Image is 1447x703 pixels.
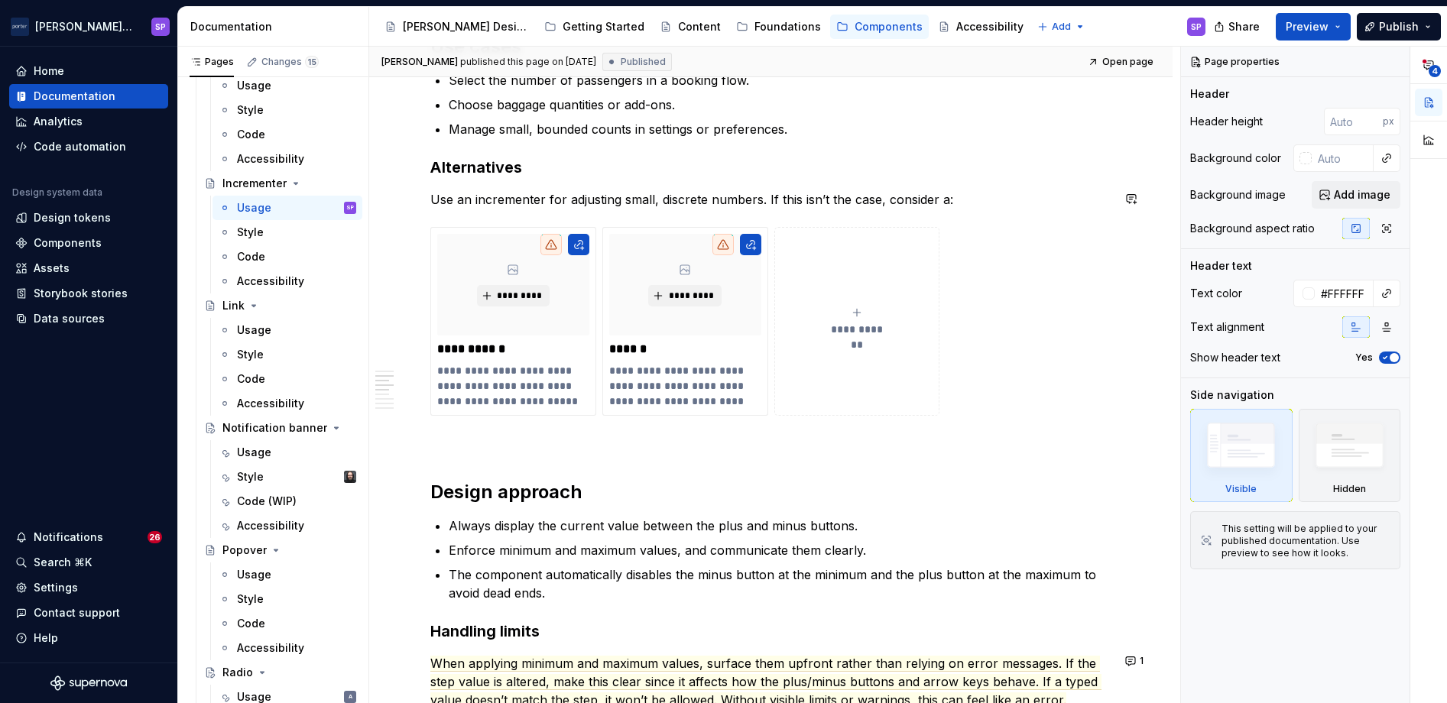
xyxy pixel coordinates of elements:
a: Code (WIP) [213,489,362,513]
div: Pages [190,56,234,68]
div: Changes [261,56,319,68]
svg: Supernova Logo [50,675,127,691]
span: Open page [1102,56,1153,68]
a: Home [9,59,168,83]
div: Components [34,235,102,251]
a: Design tokens [9,206,168,230]
span: Add [1052,21,1071,33]
div: This setting will be applied to your published documentation. Use preview to see how it looks. [1222,523,1390,559]
span: Preview [1286,19,1329,34]
p: Use an incrementer for adjusting small, discrete numbers. If this isn’t the case, consider a: [430,190,1111,209]
a: Code automation [9,134,168,159]
button: Contact support [9,601,168,625]
div: Accessibility [956,19,1024,34]
div: Documentation [190,19,362,34]
div: Home [34,63,64,79]
a: Link [198,293,362,318]
button: Preview [1276,13,1351,40]
p: The component automatically disables the minus button at the minimum and the plus button at the m... [449,565,1111,602]
h3: Alternatives [430,157,1111,178]
button: Add [1033,16,1090,37]
div: Style [237,102,264,118]
a: Radio [198,660,362,685]
div: Background color [1190,151,1281,166]
div: Notifications [34,530,103,545]
span: Published [621,56,666,68]
a: Getting Started [538,15,651,39]
a: Accessibility [213,513,362,538]
h2: Design approach [430,480,1111,504]
a: Documentation [9,84,168,109]
a: Accessibility [213,636,362,660]
span: 1 [1140,655,1144,667]
button: Add image [1312,181,1400,209]
div: Show header text [1190,350,1280,365]
a: Style [213,342,362,367]
a: Style [213,98,362,122]
span: Publish [1379,19,1419,34]
div: SP [1191,21,1202,33]
a: Popover [198,538,362,562]
a: Components [830,15,929,39]
div: Design tokens [34,210,111,225]
button: [PERSON_NAME] AirlinesSP [3,10,174,43]
a: Code [213,611,362,636]
div: Foundations [754,19,821,34]
a: Assets [9,256,168,280]
div: Link [222,298,245,313]
div: Style [237,225,264,240]
a: Style [213,220,362,245]
div: Usage [237,322,271,338]
div: Background aspect ratio [1190,221,1315,236]
div: Style [237,469,264,484]
div: Style [237,591,264,607]
label: Yes [1355,351,1373,364]
a: Data sources [9,306,168,331]
div: Code (WIP) [237,494,297,509]
div: Text alignment [1190,319,1264,335]
a: Incrementer [198,171,362,196]
div: Header text [1190,258,1252,274]
div: Storybook stories [34,286,128,301]
span: 26 [148,531,162,543]
button: Share [1206,13,1270,40]
div: Accessibility [237,274,304,289]
span: Share [1228,19,1260,34]
div: published this page on [DATE] [460,56,596,68]
a: Accessibility [932,15,1030,39]
div: Content [678,19,721,34]
p: Enforce minimum and maximum values, and communicate them clearly. [449,541,1111,559]
div: Incrementer [222,176,287,191]
div: Usage [237,445,271,460]
div: Data sources [34,311,105,326]
button: Publish [1357,13,1441,40]
a: Code [213,122,362,147]
button: 1 [1121,650,1150,672]
div: Popover [222,543,267,558]
div: Design system data [12,186,102,199]
input: Auto [1324,108,1383,135]
div: Usage [237,78,271,93]
div: [PERSON_NAME] Design [403,19,529,34]
div: SP [155,21,166,33]
div: Hidden [1333,483,1366,495]
a: StyleTeunis Vorsteveld [213,465,362,489]
span: Add image [1334,187,1390,202]
a: Components [9,231,168,255]
div: Header [1190,86,1229,102]
a: Usage [213,318,362,342]
div: Search ⌘K [34,555,92,570]
div: Code [237,371,265,387]
a: Usage [213,440,362,465]
p: Always display the current value between the plus and minus buttons. [449,517,1111,535]
span: 15 [305,56,319,68]
button: Notifications26 [9,525,168,549]
div: Analytics [34,114,83,129]
a: Code [213,245,362,269]
div: Help [34,630,58,646]
div: Components [855,19,923,34]
a: Foundations [730,15,827,39]
a: Usage [213,562,362,587]
span: [PERSON_NAME] [381,56,458,68]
